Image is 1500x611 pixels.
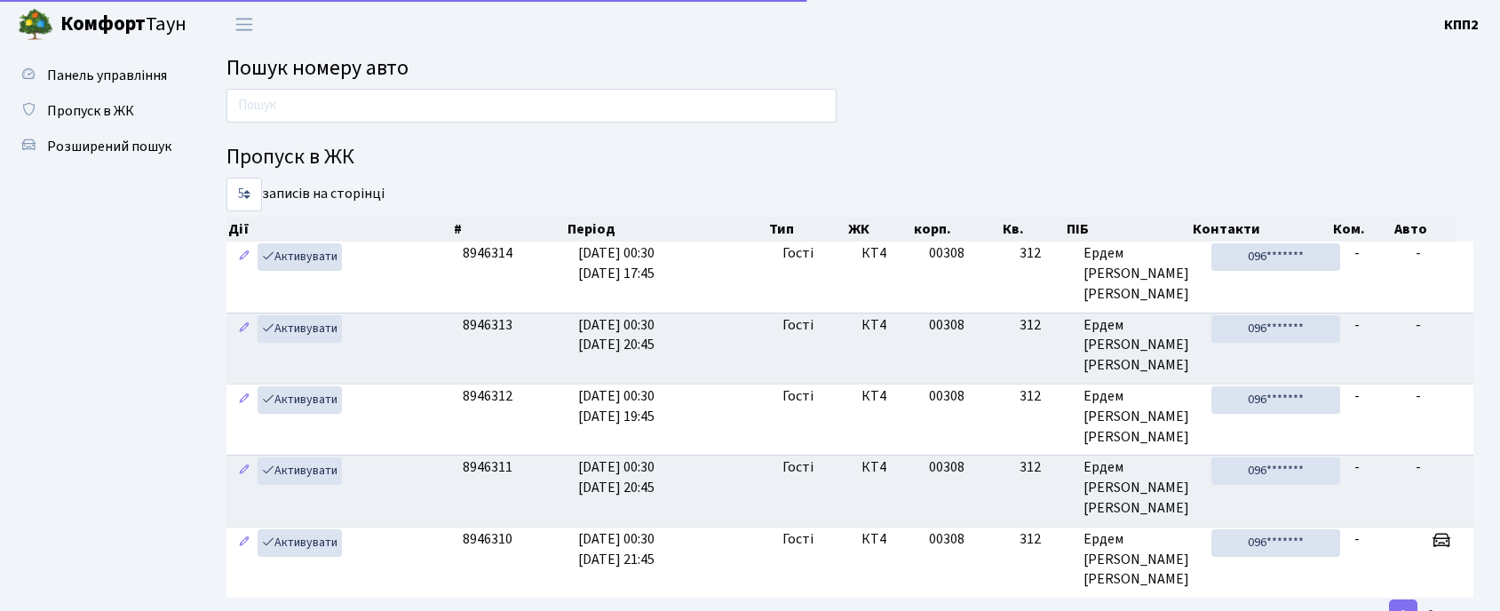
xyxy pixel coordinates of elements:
[234,386,255,414] a: Редагувати
[1444,15,1479,35] b: КПП2
[9,58,187,93] a: Панель управління
[566,217,767,242] th: Період
[782,386,813,407] span: Гості
[1354,243,1360,263] span: -
[234,315,255,343] a: Редагувати
[18,7,53,43] img: logo.png
[578,386,655,426] span: [DATE] 00:30 [DATE] 19:45
[258,315,342,343] a: Активувати
[929,529,964,549] span: 00308
[258,243,342,271] a: Активувати
[861,386,915,407] span: КТ4
[861,457,915,478] span: КТ4
[1416,243,1421,263] span: -
[47,137,171,156] span: Розширений пошук
[47,101,134,121] span: Пропуск в ЖК
[782,457,813,478] span: Гості
[1020,315,1069,336] span: 312
[1354,529,1360,549] span: -
[1083,315,1197,377] span: Ердем [PERSON_NAME] [PERSON_NAME]
[226,217,452,242] th: Дії
[1416,457,1421,477] span: -
[226,52,409,83] span: Пошук номеру авто
[226,178,262,211] select: записів на сторінці
[9,129,187,164] a: Розширений пошук
[578,243,655,283] span: [DATE] 00:30 [DATE] 17:45
[929,457,964,477] span: 00308
[1354,457,1360,477] span: -
[60,10,146,38] b: Комфорт
[1416,315,1421,335] span: -
[1083,457,1197,519] span: Ердем [PERSON_NAME] [PERSON_NAME]
[578,315,655,355] span: [DATE] 00:30 [DATE] 20:45
[861,315,915,336] span: КТ4
[463,315,512,335] span: 8946313
[782,529,813,550] span: Гості
[861,529,915,550] span: КТ4
[782,315,813,336] span: Гості
[1191,217,1331,242] th: Контакти
[861,243,915,264] span: КТ4
[1020,529,1069,550] span: 312
[452,217,566,242] th: #
[1354,315,1360,335] span: -
[578,529,655,569] span: [DATE] 00:30 [DATE] 21:45
[463,243,512,263] span: 8946314
[1444,14,1479,36] a: КПП2
[234,457,255,485] a: Редагувати
[1083,386,1197,448] span: Ердем [PERSON_NAME] [PERSON_NAME]
[1416,386,1421,406] span: -
[1331,217,1392,242] th: Ком.
[234,529,255,557] a: Редагувати
[463,529,512,549] span: 8946310
[258,457,342,485] a: Активувати
[1065,217,1191,242] th: ПІБ
[226,145,1473,171] h4: Пропуск в ЖК
[60,10,187,40] span: Таун
[846,217,913,242] th: ЖК
[226,89,837,123] input: Пошук
[258,386,342,414] a: Активувати
[1393,217,1456,242] th: Авто
[9,93,187,129] a: Пропуск в ЖК
[258,529,342,557] a: Активувати
[578,457,655,497] span: [DATE] 00:30 [DATE] 20:45
[234,243,255,271] a: Редагувати
[1020,386,1069,407] span: 312
[463,386,512,406] span: 8946312
[767,217,846,242] th: Тип
[222,10,266,39] button: Переключити навігацію
[1020,457,1069,478] span: 312
[1354,386,1360,406] span: -
[929,243,964,263] span: 00308
[782,243,813,264] span: Гості
[929,386,964,406] span: 00308
[47,66,167,85] span: Панель управління
[912,217,1001,242] th: корп.
[226,178,385,211] label: записів на сторінці
[929,315,964,335] span: 00308
[1083,529,1197,591] span: Ердем [PERSON_NAME] [PERSON_NAME]
[1083,243,1197,305] span: Ердем [PERSON_NAME] [PERSON_NAME]
[1020,243,1069,264] span: 312
[463,457,512,477] span: 8946311
[1001,217,1064,242] th: Кв.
